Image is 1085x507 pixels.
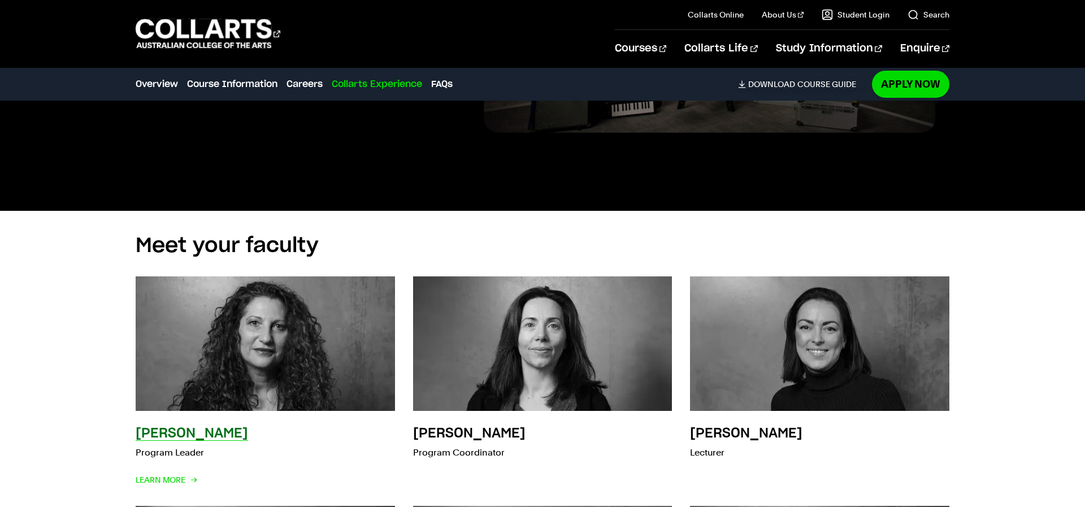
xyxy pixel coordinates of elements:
a: About Us [762,9,804,20]
h3: [PERSON_NAME] [136,427,248,440]
a: Careers [287,77,323,91]
a: [PERSON_NAME] Program Leader Learn More [136,276,395,488]
h2: Meet your faculty [136,233,949,258]
a: Overview [136,77,178,91]
h3: [PERSON_NAME] [413,427,526,440]
h3: [PERSON_NAME] [690,427,802,440]
a: Collarts Online [688,9,744,20]
a: DownloadCourse Guide [738,79,865,89]
span: Learn More [136,472,196,488]
a: Collarts Experience [332,77,422,91]
a: Search [908,9,949,20]
div: Go to homepage [136,18,280,50]
a: Enquire [900,30,949,67]
a: FAQs [431,77,453,91]
a: Courses [615,30,666,67]
a: Collarts Life [684,30,757,67]
a: Course Information [187,77,277,91]
p: Lecturer [690,445,802,461]
a: Student Login [822,9,889,20]
p: Program Leader [136,445,248,461]
p: Program Coordinator [413,445,526,461]
a: Apply Now [872,71,949,97]
span: Download [748,79,795,89]
a: Study Information [776,30,882,67]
